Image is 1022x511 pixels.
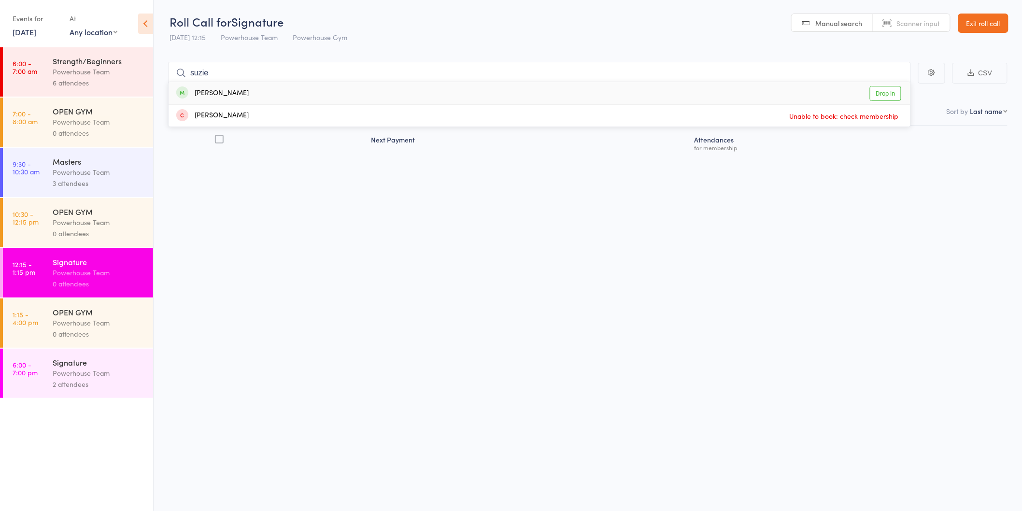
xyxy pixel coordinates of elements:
[53,328,145,340] div: 0 attendees
[53,106,145,116] div: OPEN GYM
[53,307,145,317] div: OPEN GYM
[221,32,278,42] span: Powerhouse Team
[13,210,39,226] time: 10:30 - 12:15 pm
[695,144,1004,151] div: for membership
[3,47,153,97] a: 6:00 -7:00 amStrength/BeginnersPowerhouse Team6 attendees
[13,311,38,326] time: 1:15 - 4:00 pm
[170,32,206,42] span: [DATE] 12:15
[897,18,940,28] span: Scanner input
[176,110,249,121] div: [PERSON_NAME]
[231,14,284,29] span: Signature
[53,167,145,178] div: Powerhouse Team
[53,317,145,328] div: Powerhouse Team
[53,357,145,368] div: Signature
[70,11,117,27] div: At
[13,361,38,376] time: 6:00 - 7:00 pm
[53,379,145,390] div: 2 attendees
[53,56,145,66] div: Strength/Beginners
[13,160,40,175] time: 9:30 - 10:30 am
[53,256,145,267] div: Signature
[787,109,901,123] span: Unable to book: check membership
[53,128,145,139] div: 0 attendees
[53,228,145,239] div: 0 attendees
[368,130,691,156] div: Next Payment
[176,88,249,99] div: [PERSON_NAME]
[53,116,145,128] div: Powerhouse Team
[970,106,1003,116] div: Last name
[870,86,901,101] a: Drop in
[3,248,153,298] a: 12:15 -1:15 pmSignaturePowerhouse Team0 attendees
[3,349,153,398] a: 6:00 -7:00 pmSignaturePowerhouse Team2 attendees
[53,178,145,189] div: 3 attendees
[53,368,145,379] div: Powerhouse Team
[53,217,145,228] div: Powerhouse Team
[816,18,863,28] span: Manual search
[293,32,347,42] span: Powerhouse Gym
[947,106,968,116] label: Sort by
[13,260,35,276] time: 12:15 - 1:15 pm
[3,148,153,197] a: 9:30 -10:30 amMastersPowerhouse Team3 attendees
[3,198,153,247] a: 10:30 -12:15 pmOPEN GYMPowerhouse Team0 attendees
[170,14,231,29] span: Roll Call for
[952,63,1008,84] button: CSV
[13,110,38,125] time: 7:00 - 8:00 am
[53,267,145,278] div: Powerhouse Team
[958,14,1008,33] a: Exit roll call
[13,11,60,27] div: Events for
[53,77,145,88] div: 6 attendees
[3,298,153,348] a: 1:15 -4:00 pmOPEN GYMPowerhouse Team0 attendees
[691,130,1008,156] div: Atten­dances
[53,278,145,289] div: 0 attendees
[13,27,36,37] a: [DATE]
[53,206,145,217] div: OPEN GYM
[168,62,911,84] input: Search by name
[70,27,117,37] div: Any location
[53,156,145,167] div: Masters
[13,59,37,75] time: 6:00 - 7:00 am
[53,66,145,77] div: Powerhouse Team
[3,98,153,147] a: 7:00 -8:00 amOPEN GYMPowerhouse Team0 attendees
